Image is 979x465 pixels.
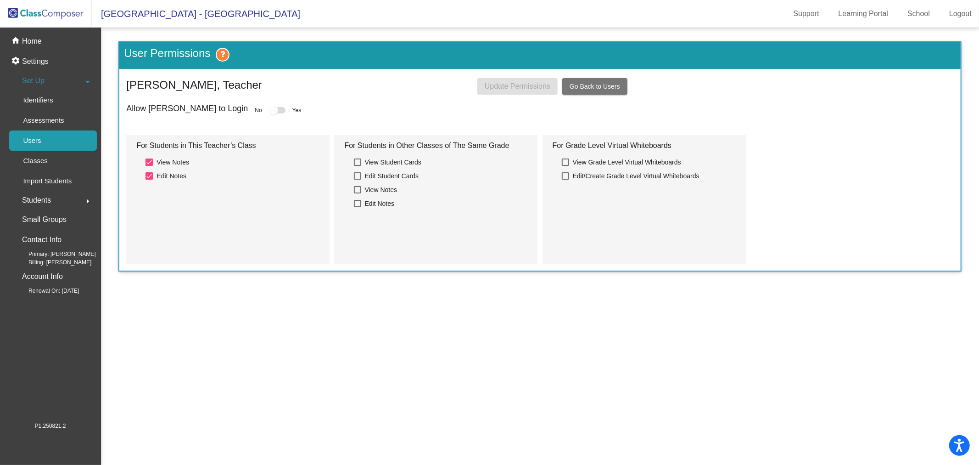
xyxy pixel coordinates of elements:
span: Billing: [PERSON_NAME] [14,258,91,267]
span: [GEOGRAPHIC_DATA] - [GEOGRAPHIC_DATA] [92,6,300,21]
h4: Allow [PERSON_NAME] to Login [126,104,248,114]
p: Users [23,135,41,146]
span: View Notes [365,184,397,195]
span: View Grade Level Virtual Whiteboards [573,157,681,168]
mat-icon: home [11,36,22,47]
mat-icon: arrow_right [82,196,93,207]
p: Classes [23,155,47,166]
p: Assessments [23,115,64,126]
span: Students [22,194,51,207]
a: Support [786,6,827,21]
span: For Students in Other Classes of The Same Grade [345,139,528,152]
p: Identifiers [23,95,53,106]
p: Home [22,36,42,47]
h2: [PERSON_NAME], Teacher [126,79,262,92]
p: Import Students [23,176,72,187]
p: Settings [22,56,49,67]
span: Edit/Create Grade Level Virtual Whiteboards [573,170,699,181]
span: Set Up [22,74,45,87]
p: Account Info [22,270,63,283]
span: Edit Notes [365,198,395,209]
span: Primary: [PERSON_NAME] [14,250,96,258]
button: Update Permissions [477,78,558,95]
p: Small Groups [22,213,67,226]
span: No [255,106,262,114]
span: Renewal On: [DATE] [14,287,79,295]
span: View Student Cards [365,157,421,168]
mat-icon: arrow_drop_down [82,76,93,87]
p: Contact Info [22,233,62,246]
a: Learning Portal [831,6,896,21]
span: For Grade Level Virtual Whiteboards [553,139,736,152]
span: View Notes [157,157,189,168]
span: Update Permissions [485,82,550,90]
span: For Students in This Teacher’s Class [136,139,319,152]
span: Go Back to Users [570,83,620,90]
mat-icon: settings [11,56,22,67]
span: Yes [292,106,302,114]
button: Go Back to Users [562,78,627,95]
span: Edit Student Cards [365,170,419,181]
span: Edit Notes [157,170,186,181]
h2: User Permissions [124,47,229,62]
a: School [900,6,937,21]
a: Logout [942,6,979,21]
